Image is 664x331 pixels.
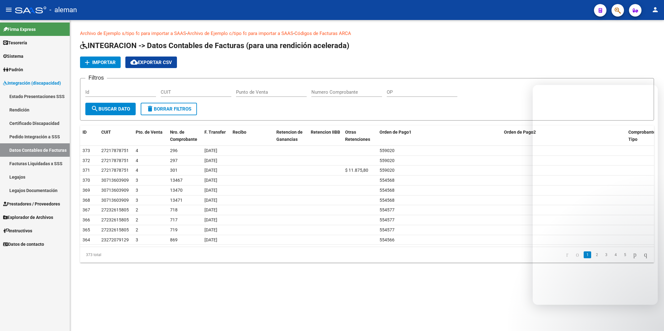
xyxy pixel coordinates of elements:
iframe: Intercom live chat [643,310,658,325]
span: 718 [170,207,178,212]
span: 3 [136,178,138,183]
span: Datos de contacto [3,241,44,248]
a: Códigos de Facturas ARCA [294,31,351,36]
span: 369 [83,188,90,193]
span: Sistema [3,53,23,60]
span: 4 [136,168,138,173]
button: Buscar Dato [85,103,136,115]
span: - aleman [49,3,77,17]
mat-icon: menu [5,6,13,13]
datatable-header-cell: F. Transfer [202,126,230,146]
span: Recibo [233,130,246,135]
a: Archivo de Ejemplo c/tipo fc para importar a SAAS [187,31,293,36]
span: Buscar Dato [91,106,130,112]
span: Integración (discapacidad) [3,80,61,86]
span: 27232615805 [101,227,129,232]
span: 554577 [380,217,395,222]
span: [DATE] [204,237,217,242]
span: 2 [136,207,138,212]
span: 365 [83,227,90,232]
span: 296 [170,148,178,153]
span: 3 [136,198,138,203]
iframe: Intercom live chat [533,85,658,305]
span: 366 [83,217,90,222]
datatable-header-cell: CUIT [99,126,133,146]
span: Tesorería [3,39,27,46]
span: Otras Retenciones [345,130,370,142]
span: INTEGRACION -> Datos Contables de Facturas (para una rendición acelerada) [80,41,349,50]
span: 367 [83,207,90,212]
span: 13471 [170,198,183,203]
span: [DATE] [204,207,217,212]
span: Nro. de Comprobante [170,130,197,142]
mat-icon: delete [146,105,154,112]
span: 717 [170,217,178,222]
span: 559020 [380,148,395,153]
span: F. Transfer [204,130,226,135]
span: 554577 [380,207,395,212]
span: 30713603909 [101,198,129,203]
span: Orden de Pago2 [504,130,536,135]
p: - - [80,30,654,37]
span: 297 [170,158,178,163]
span: 554568 [380,198,395,203]
datatable-header-cell: Retencion de Ganancias [274,126,308,146]
datatable-header-cell: Orden de Pago2 [501,126,626,146]
span: 368 [83,198,90,203]
span: Borrar Filtros [146,106,191,112]
span: 2 [136,227,138,232]
span: Firma Express [3,26,36,33]
span: 23272079129 [101,237,129,242]
span: [DATE] [204,198,217,203]
datatable-header-cell: ID [80,126,99,146]
span: 559020 [380,158,395,163]
span: Padrón [3,66,23,73]
datatable-header-cell: Otras Retenciones [343,126,377,146]
span: Importar [92,60,116,65]
span: 719 [170,227,178,232]
span: 364 [83,237,90,242]
span: 554577 [380,227,395,232]
datatable-header-cell: Orden de Pago1 [377,126,501,146]
div: 373 total [80,247,194,263]
span: 27232615805 [101,207,129,212]
mat-icon: add [83,59,91,66]
span: 559020 [380,168,395,173]
span: CUIT [101,130,111,135]
span: Instructivos [3,227,32,234]
span: 370 [83,178,90,183]
span: [DATE] [204,178,217,183]
span: 27217878751 [101,158,129,163]
span: Explorador de Archivos [3,214,53,221]
button: Borrar Filtros [141,103,197,115]
span: 4 [136,158,138,163]
span: 30713603909 [101,188,129,193]
mat-icon: search [91,105,98,112]
span: 301 [170,168,178,173]
span: 27232615805 [101,217,129,222]
span: 372 [83,158,90,163]
datatable-header-cell: Retencion IIBB [308,126,343,146]
span: Prestadores / Proveedores [3,200,60,207]
span: Retencion IIBB [311,130,340,135]
span: [DATE] [204,148,217,153]
span: 27217878751 [101,148,129,153]
span: Pto. de Venta [136,130,163,135]
span: Retencion de Ganancias [276,130,303,142]
span: [DATE] [204,168,217,173]
span: $ 11.875,80 [345,168,368,173]
span: 554568 [380,178,395,183]
datatable-header-cell: Nro. de Comprobante [168,126,202,146]
span: ID [83,130,87,135]
span: 3 [136,237,138,242]
span: [DATE] [204,188,217,193]
button: Exportar CSV [125,57,177,68]
datatable-header-cell: Recibo [230,126,274,146]
span: 371 [83,168,90,173]
span: 13470 [170,188,183,193]
mat-icon: cloud_download [130,58,138,66]
span: [DATE] [204,227,217,232]
span: 554566 [380,237,395,242]
a: Archivo de Ejemplo s/tipo fc para importar a SAAS [80,31,186,36]
span: 3 [136,188,138,193]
